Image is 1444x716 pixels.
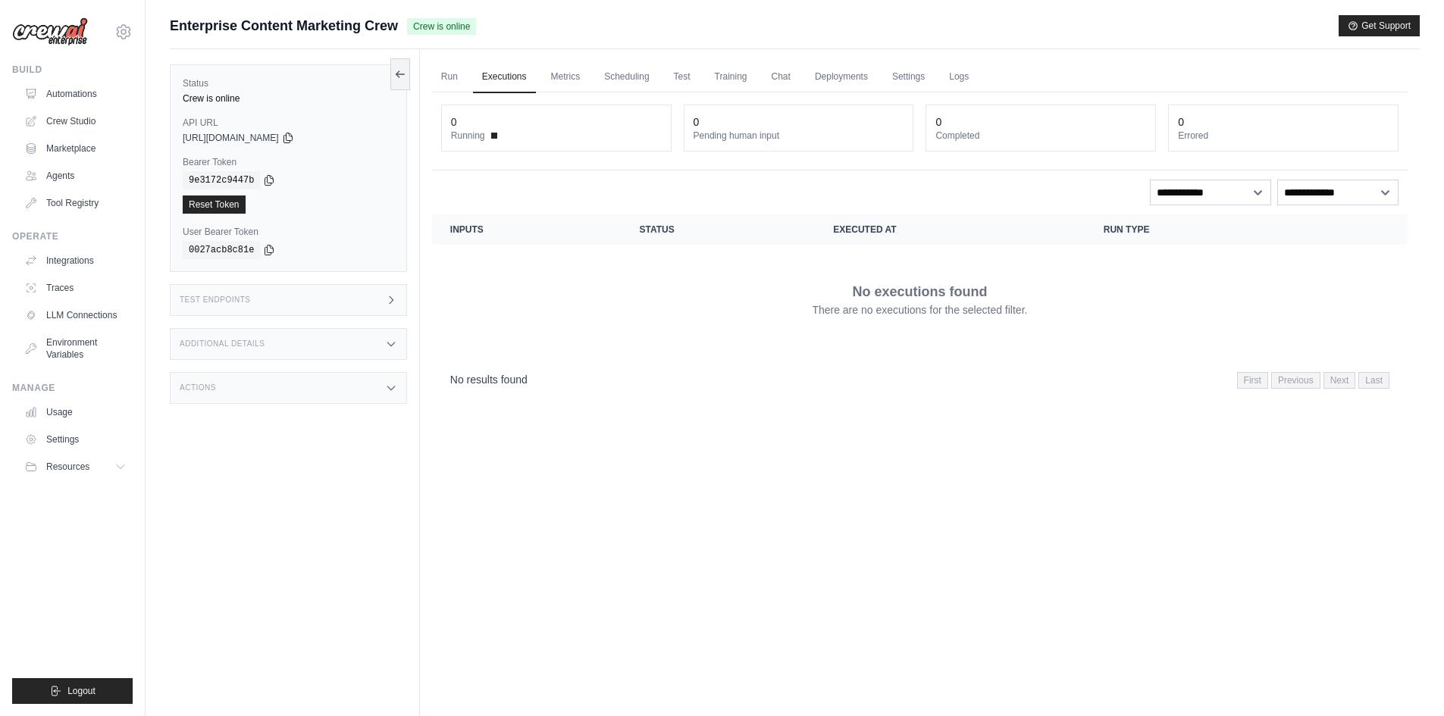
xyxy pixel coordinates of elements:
a: Usage [18,400,133,424]
a: Settings [18,427,133,452]
label: User Bearer Token [183,226,394,238]
a: LLM Connections [18,303,133,327]
a: Integrations [18,249,133,273]
span: Logout [67,685,96,697]
span: Crew is online [407,18,476,35]
a: Traces [18,276,133,300]
div: 0 [694,114,700,130]
div: Crew is online [183,92,394,105]
span: Resources [46,461,89,473]
dt: Pending human input [694,130,904,142]
section: Crew executions table [432,214,1408,399]
a: Agents [18,164,133,188]
a: Run [432,61,467,93]
a: Settings [883,61,934,93]
label: API URL [183,117,394,129]
th: Inputs [432,214,622,245]
div: Build [12,64,133,76]
dt: Errored [1178,130,1389,142]
div: Manage [12,382,133,394]
th: Executed at [815,214,1085,245]
a: Test [665,61,700,93]
a: Environment Variables [18,330,133,367]
nav: Pagination [1237,372,1389,389]
a: Crew Studio [18,109,133,133]
a: Reset Token [183,195,246,214]
th: Run Type [1085,214,1309,245]
p: There are no executions for the selected filter. [812,302,1027,317]
code: 9e3172c9447b [183,171,260,189]
div: 0 [935,114,941,130]
span: Last [1358,372,1389,389]
span: Running [451,130,485,142]
a: Logs [940,61,978,93]
span: Previous [1271,372,1320,389]
label: Bearer Token [183,156,394,168]
span: First [1237,372,1268,389]
a: Tool Registry [18,191,133,215]
dt: Completed [935,130,1146,142]
button: Resources [18,455,133,479]
th: Status [622,214,816,245]
span: Next [1323,372,1356,389]
div: 0 [451,114,457,130]
p: No results found [450,372,528,387]
p: No executions found [852,281,987,302]
label: Status [183,77,394,89]
a: Executions [473,61,536,93]
span: [URL][DOMAIN_NAME] [183,132,279,144]
a: Scheduling [595,61,658,93]
a: Marketplace [18,136,133,161]
h3: Test Endpoints [180,295,251,305]
div: Operate [12,230,133,242]
button: Get Support [1339,15,1420,36]
img: Logo [12,17,88,46]
h3: Actions [180,383,216,392]
span: Enterprise Content Marketing Crew [170,15,398,36]
a: Chat [763,61,800,93]
a: Training [706,61,756,93]
a: Automations [18,82,133,106]
div: 0 [1178,114,1184,130]
a: Metrics [542,61,590,93]
a: Deployments [806,61,877,93]
h3: Additional Details [180,339,265,349]
code: 0027acb8c81e [183,241,260,259]
button: Logout [12,678,133,704]
nav: Pagination [432,360,1408,399]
